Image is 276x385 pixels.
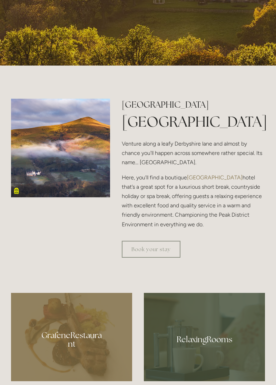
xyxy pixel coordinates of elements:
[11,293,132,382] a: Cutlet and shoulder of Cabrito goat, smoked aubergine, beetroot terrine, savoy cabbage, melting b...
[122,241,180,258] a: Book your stay
[122,111,265,132] h1: [GEOGRAPHIC_DATA]
[122,99,265,111] h2: [GEOGRAPHIC_DATA]
[122,173,265,229] p: Here, you’ll find a boutique hotel that’s a great spot for a luxurious short break, countryside h...
[144,293,265,381] a: photo of a tea tray and its cups, Losehill House
[187,174,243,181] a: [GEOGRAPHIC_DATA]
[122,139,265,167] p: Venture along a leafy Derbyshire lane and almost by chance you'll happen across somewhere rather ...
